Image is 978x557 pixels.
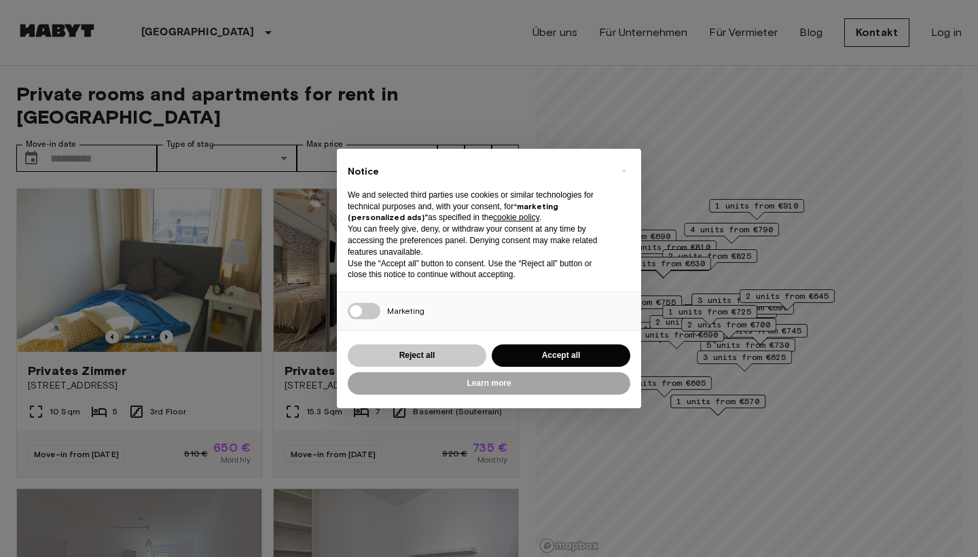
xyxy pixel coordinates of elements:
[621,162,626,179] span: ×
[348,258,609,281] p: Use the “Accept all” button to consent. Use the “Reject all” button or close this notice to conti...
[348,223,609,257] p: You can freely give, deny, or withdraw your consent at any time by accessing the preferences pane...
[348,190,609,223] p: We and selected third parties use cookies or similar technologies for technical purposes and, wit...
[348,344,486,367] button: Reject all
[493,213,539,222] a: cookie policy
[492,344,630,367] button: Accept all
[387,306,424,316] span: Marketing
[348,372,630,395] button: Learn more
[613,160,634,181] button: Close this notice
[348,201,558,223] strong: “marketing (personalized ads)”
[348,165,609,179] h2: Notice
